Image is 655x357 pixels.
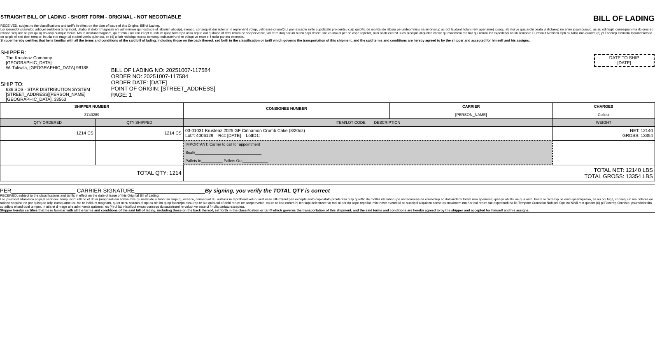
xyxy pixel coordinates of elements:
[183,127,552,141] td: 03-01031 Krusteaz 2025 GF Cinnamon Crumb Cake (8/20oz) Lot#: 4006129 Rct: [DATE] LotID1:
[480,14,655,23] div: BILL OF LADING
[6,56,110,70] div: The Krusteaz Company [GEOGRAPHIC_DATA] W. Tukwila, [GEOGRAPHIC_DATA] 98188
[0,119,96,127] td: QTY ORDERED
[6,87,110,102] div: 636 SDS - STAR DISTRIBUTION SYSTEM [STREET_ADDRESS][PERSON_NAME] [GEOGRAPHIC_DATA], 33563
[183,119,552,127] td: ITEM/LOT CODE DESCRIPTION
[552,119,655,127] td: WEIGHT
[389,103,552,119] td: CARRIER
[183,103,389,119] td: CONSIGNEE NUMBER
[0,49,110,56] div: SHIPPER:
[392,113,551,117] div: [PERSON_NAME]
[552,127,655,141] td: NET: 12140 GROSS: 13354
[2,113,182,117] div: 3740289
[0,127,96,141] td: 1214 CS
[111,67,655,98] div: BILL OF LADING NO: 20251007-117584 ORDER NO: 20251007-117584 ORDER DATE: [DATE] POINT OF ORIGIN: ...
[183,140,552,165] td: IMPORTANT: Carrier to call for appointment Seal#_______________________________ Pallets In_______...
[0,165,184,181] td: TOTAL QTY: 1214
[96,119,184,127] td: QTY SHIPPED
[96,127,184,141] td: 1214 CS
[0,81,110,87] div: SHIP TO:
[555,113,653,117] div: Collect
[0,39,655,42] div: Shipper hereby certifies that he is familiar with all the terms and conditions of the said bill o...
[552,103,655,119] td: CHARGES
[183,165,655,181] td: TOTAL NET: 12140 LBS TOTAL GROSS: 13354 LBS
[0,103,184,119] td: SHIPPER NUMBER
[594,54,655,67] div: DATE TO SHIP [DATE]
[205,188,330,194] span: By signing, you verify the TOTAL QTY is correct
